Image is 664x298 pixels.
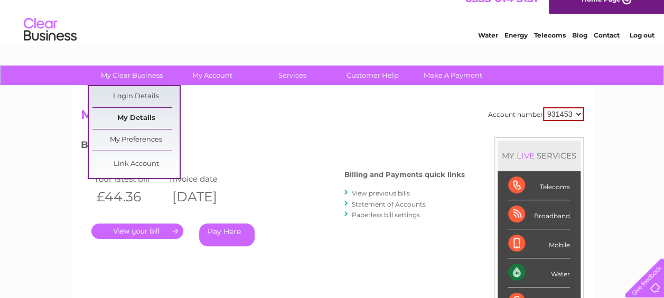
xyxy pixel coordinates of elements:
div: Broadband [508,200,570,229]
a: My Preferences [92,129,180,151]
a: View previous bills [352,189,410,197]
a: My Account [169,66,256,85]
a: Statement of Accounts [352,200,426,208]
a: Paperless bill settings [352,211,420,219]
a: My Clear Business [88,66,175,85]
a: Pay Here [199,224,255,246]
h4: Billing and Payments quick links [344,171,465,179]
div: Account number [488,107,584,121]
img: logo.png [23,27,77,60]
div: MY SERVICES [498,141,581,171]
a: Water [478,45,498,53]
a: Telecoms [534,45,566,53]
div: Water [508,258,570,287]
div: Clear Business is a trading name of Verastar Limited (registered in [GEOGRAPHIC_DATA] No. 3667643... [83,6,582,51]
a: My Details [92,108,180,129]
div: LIVE [515,151,537,161]
div: Mobile [508,229,570,258]
a: 0333 014 3131 [465,5,538,18]
h2: My Account [81,107,584,127]
th: [DATE] [167,186,243,208]
a: Login Details [92,86,180,107]
a: Log out [629,45,654,53]
a: Contact [594,45,620,53]
h3: Bills and Payments [81,137,465,156]
th: £44.36 [91,186,167,208]
a: Blog [572,45,587,53]
a: Link Account [92,154,180,175]
a: Make A Payment [409,66,497,85]
td: Invoice date [167,172,243,186]
a: Energy [504,45,528,53]
div: Telecoms [508,171,570,200]
a: Services [249,66,336,85]
a: . [91,224,183,239]
a: Customer Help [329,66,416,85]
